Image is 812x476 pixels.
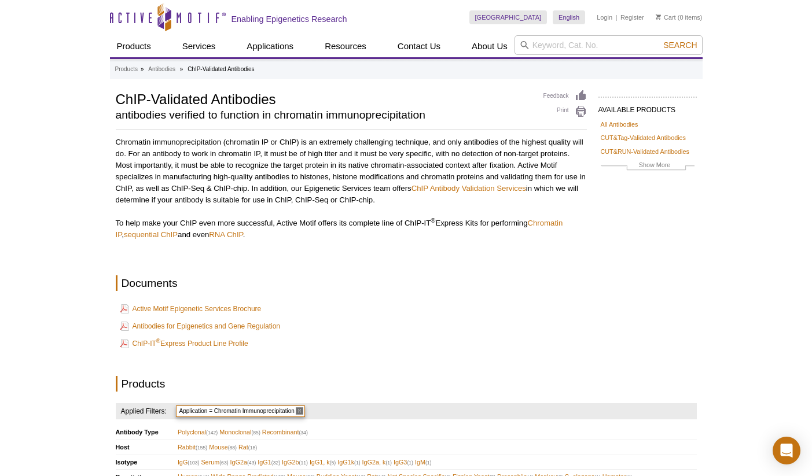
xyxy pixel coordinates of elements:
span: (103) [188,460,199,466]
span: IgG3 [394,457,413,468]
h2: AVAILABLE PRODUCTS [598,97,697,117]
a: Print [543,105,587,118]
input: Keyword, Cat. No. [515,35,703,55]
span: (142) [206,430,218,436]
a: Cart [656,13,676,21]
span: Recombinant [262,427,308,438]
span: Rat [238,442,257,453]
a: CUT&Tag-Validated Antibodies [601,132,686,143]
span: (18) [248,445,257,451]
img: Your Cart [656,14,661,20]
span: (43) [247,460,256,466]
sup: ® [156,338,160,344]
h2: antibodies verified to function in chromatin immunoprecipitation [116,110,532,120]
li: ChIP-Validated Antibodies [188,66,254,72]
span: (34) [299,430,307,436]
span: IgG1, k [310,457,336,468]
span: Rabbit [178,442,207,453]
span: (1) [425,460,432,466]
a: Products [115,64,138,75]
a: ChIP-IT®Express Product Line Profile [120,337,248,350]
h2: Products [116,376,587,392]
li: (0 items) [656,10,703,24]
span: (63) [219,460,228,466]
p: To help make your ChIP even more successful, Active Motif offers its complete line of ChIP-IT Exp... [116,217,587,241]
th: Antibody Type [116,425,178,440]
span: IgG1 [258,457,280,468]
span: Monoclonal [219,427,260,438]
a: RNA ChIP [209,230,243,239]
span: Search [663,40,697,50]
a: sequential ChIP [124,230,178,239]
a: Contact Us [391,35,447,57]
sup: ® [431,217,435,224]
p: Chromatin immunoprecipitation (chromatin IP or ChIP) is an extremely challenging technique, and o... [116,136,587,206]
li: » [180,66,183,72]
span: IgG1k [337,457,360,468]
span: (1) [407,460,413,466]
h2: Enabling Epigenetics Research [232,14,347,24]
span: IgG2a [230,457,256,468]
span: Application = Chromatin Immunoprecipitation [176,405,305,417]
span: Serum [201,457,228,468]
h4: Applied Filters: [116,403,168,419]
a: CUT&RUN-Validated Antibodies [601,146,689,157]
li: » [141,66,144,72]
a: Antibodies for Epigenetics and Gene Regulation [120,319,281,333]
span: (1) [354,460,361,466]
th: Isotype [116,455,178,470]
a: [GEOGRAPHIC_DATA] [469,10,548,24]
a: Products [110,35,158,57]
span: IgG2b [282,457,308,468]
span: (11) [299,460,308,466]
div: Open Intercom Messenger [773,437,800,464]
button: Search [660,40,700,50]
a: About Us [465,35,515,57]
span: (85) [251,430,260,436]
a: English [553,10,585,24]
span: (155) [196,445,207,451]
a: Services [175,35,223,57]
a: Resources [318,35,373,57]
span: (5) [330,460,336,466]
a: Active Motif Epigenetic Services Brochure [120,302,262,316]
h2: Documents [116,275,587,291]
a: Feedback [543,90,587,102]
span: IgM [415,457,432,468]
span: Mouse [209,442,237,453]
a: All Antibodies [601,119,638,130]
a: ChIP Antibody Validation Services [411,184,526,193]
a: Antibodies [148,64,175,75]
span: (32) [271,460,280,466]
span: Polyclonal [178,427,218,438]
span: (88) [228,445,237,451]
a: Show More [601,160,695,173]
h1: ChIP-Validated Antibodies [116,90,532,107]
a: Applications [240,35,300,57]
span: IgG2a, k [362,457,392,468]
th: Host [116,440,178,455]
a: Register [620,13,644,21]
a: Login [597,13,612,21]
li: | [616,10,618,24]
span: (1) [385,460,392,466]
span: IgG [178,457,200,468]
